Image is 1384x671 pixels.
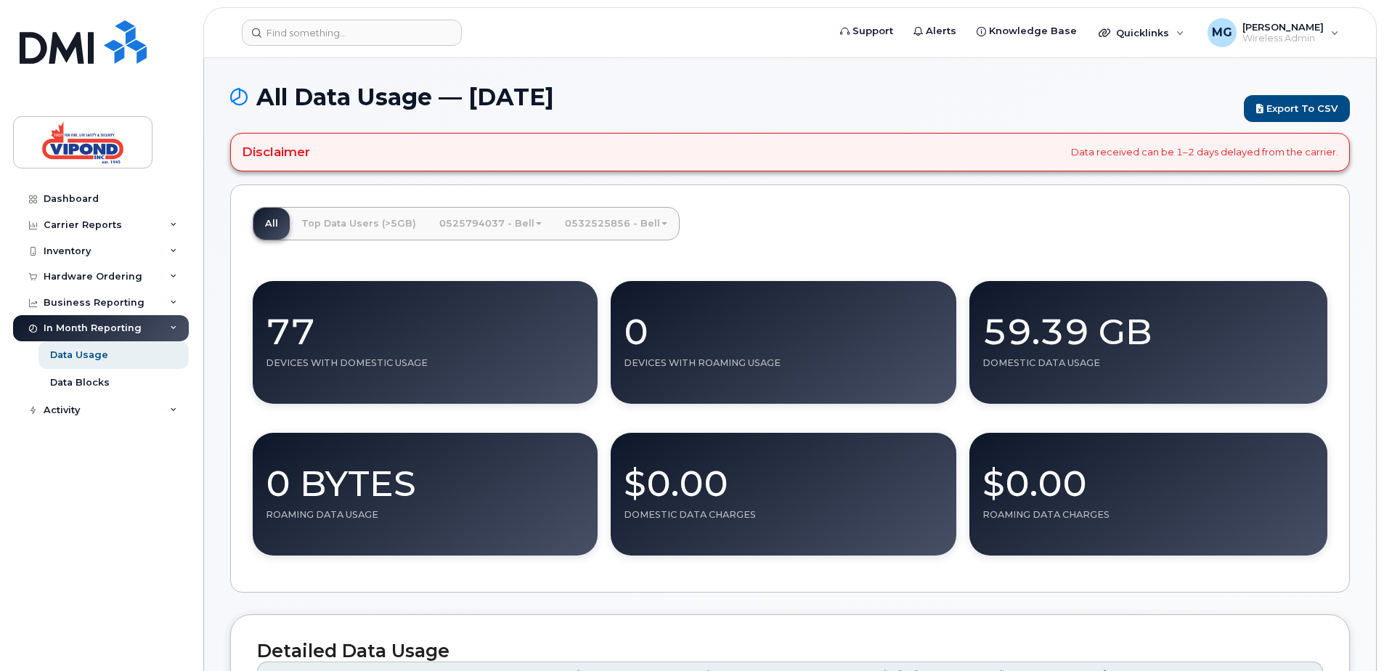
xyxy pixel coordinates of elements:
div: 0 [624,294,943,357]
div: $0.00 [982,446,1314,509]
div: $0.00 [624,446,943,509]
a: Export to CSV [1244,95,1350,122]
div: Roaming Data Usage [266,509,585,521]
div: Devices With Roaming Usage [624,357,943,369]
h2: Detailed Data Usage [257,641,1323,662]
h4: Disclaimer [242,145,310,159]
div: 77 [266,294,585,357]
div: Domestic Data Usage [982,357,1314,369]
div: 0 Bytes [266,446,585,509]
div: Roaming Data Charges [982,509,1314,521]
a: All [253,208,290,240]
div: Data received can be 1–2 days delayed from the carrier. [230,133,1350,171]
a: Top Data Users (>5GB) [290,208,428,240]
h1: All Data Usage — [DATE] [230,84,1237,110]
div: Devices With Domestic Usage [266,357,585,369]
a: 0525794037 - Bell [428,208,553,240]
div: Domestic Data Charges [624,509,943,521]
a: 0532525856 - Bell [553,208,679,240]
div: 59.39 GB [982,294,1314,357]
